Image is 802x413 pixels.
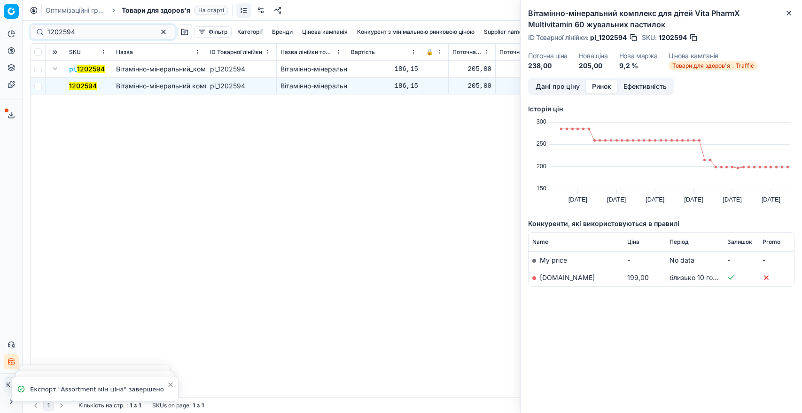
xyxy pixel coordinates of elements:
[670,238,689,246] span: Період
[619,61,658,70] dd: 9,2 %
[499,81,562,91] div: 205,00
[193,402,195,409] strong: 1
[617,80,673,94] button: Ефективність
[528,8,794,30] h2: Вітамінно-мінеральний комплекс для дітей Vita PharmX Multivitamin 60 жувальних пастилок
[670,273,742,281] span: близько 10 годин тому
[684,196,703,203] text: [DATE]
[46,6,228,15] nav: breadcrumb
[759,251,794,269] td: -
[69,64,105,74] button: pl_1202594
[452,81,491,91] div: 205,00
[78,402,125,409] span: Кількість на стр.
[234,26,266,38] button: Категорії
[43,400,54,411] button: 1
[480,26,526,38] button: Supplier name
[280,81,343,91] div: Вітамінно-мінеральний_комплекс_для_дітей_Vita_PharmX_Multivitamin_60_жувальних_пастилок
[452,64,491,74] div: 205,00
[30,400,67,411] nav: pagination
[659,33,687,42] span: 1202594
[763,238,780,246] span: Promo
[165,379,176,390] button: Close toast
[122,6,228,15] span: Товари для здоров'яНа старті
[130,402,132,409] strong: 1
[666,251,724,269] td: No data
[56,400,67,411] button: Go to next page
[763,381,786,404] iframe: Intercom live chat
[116,82,414,90] span: Вітамінно-мінеральний комплекс для дітей Vita PharmX Multivitamin 60 жувальних пастилок
[210,64,273,74] div: pl_1202594
[499,64,562,74] div: 205,00
[194,6,228,15] span: На старті
[351,48,375,56] span: Вартість
[499,48,553,56] span: Поточна промо ціна
[69,82,97,90] mark: 1202594
[194,26,232,38] button: Фільтр
[540,256,567,264] span: My price
[134,402,137,409] strong: з
[619,53,658,59] dt: Нова маржа
[724,251,759,269] td: -
[452,48,482,56] span: Поточна ціна
[210,81,273,91] div: pl_1202594
[77,65,105,73] mark: 1202594
[351,81,418,91] div: 186,15
[607,196,626,203] text: [DATE]
[139,402,141,409] strong: 1
[197,402,200,409] strong: з
[152,402,191,409] span: SKUs on page :
[116,48,133,56] span: Назва
[540,273,595,281] a: [DOMAIN_NAME]
[590,33,627,42] span: pl_1202594
[528,34,588,41] span: ID Товарної лінійки :
[351,64,418,74] div: 186,15
[537,163,546,170] text: 200
[116,65,422,73] span: Вітамінно-мінеральний_комплекс_для_дітей_Vita_PharmX_Multivitamin_60_жувальних_пастилок
[78,402,141,409] div: :
[4,378,18,392] span: КM
[532,238,548,246] span: Name
[46,6,106,15] a: Оптимізаційні групи
[627,273,649,281] span: 199,00
[280,48,334,56] span: Назва лінійки товарів
[586,80,617,94] button: Ринок
[669,61,758,70] span: Товари для здоров'я _ Traffic
[528,53,568,59] dt: Поточна ціна
[623,251,666,269] td: -
[122,6,190,15] span: Товари для здоров'я
[49,47,61,58] button: Expand all
[69,48,81,56] span: SKU
[537,185,546,192] text: 150
[579,61,608,70] dd: 205,00
[268,26,296,38] button: Бренди
[669,53,758,59] dt: Цінова кампанія
[426,48,433,56] span: 🔒
[537,140,546,147] text: 250
[280,64,343,74] div: Вітамінно-мінеральний_комплекс_для_дітей_Vita_PharmX_Multivitamin_60_жувальних_пастилок
[529,80,586,94] button: Дані про ціну
[528,104,794,114] h5: Історія цін
[537,118,546,125] text: 300
[627,238,639,246] span: Ціна
[723,196,742,203] text: [DATE]
[210,48,262,56] span: ID Товарної лінійки
[646,196,664,203] text: [DATE]
[30,385,167,394] div: Експорт "Assortment мін ціна" завершено
[69,64,105,74] span: pl_
[69,81,97,91] button: 1202594
[528,61,568,70] dd: 238,00
[528,219,794,228] h5: Конкуренти, які використовуються в правилі
[568,196,587,203] text: [DATE]
[353,26,478,38] button: Конкурент з мінімальною ринковою ціною
[642,34,657,41] span: SKU :
[298,26,351,38] button: Цінова кампанія
[30,400,41,411] button: Go to previous page
[202,402,204,409] strong: 1
[49,63,61,74] button: Expand
[4,377,19,392] button: КM
[762,196,780,203] text: [DATE]
[727,238,752,246] span: Залишок
[47,27,150,37] input: Пошук по SKU або назві
[579,53,608,59] dt: Нова ціна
